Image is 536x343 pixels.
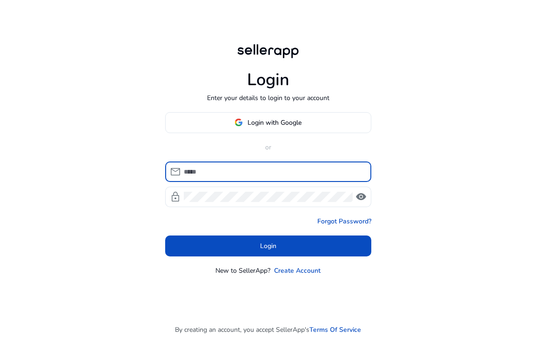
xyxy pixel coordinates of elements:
span: lock [170,191,181,202]
p: New to SellerApp? [215,266,270,276]
span: mail [170,166,181,177]
a: Forgot Password? [317,216,371,226]
a: Create Account [274,266,321,276]
h1: Login [247,70,289,90]
p: Enter your details to login to your account [207,93,329,103]
img: google-logo.svg [234,118,243,127]
button: Login with Google [165,112,371,133]
p: or [165,142,371,152]
button: Login [165,235,371,256]
a: Terms Of Service [309,325,361,335]
span: Login with Google [248,118,301,128]
span: Login [260,241,276,251]
span: visibility [355,191,367,202]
